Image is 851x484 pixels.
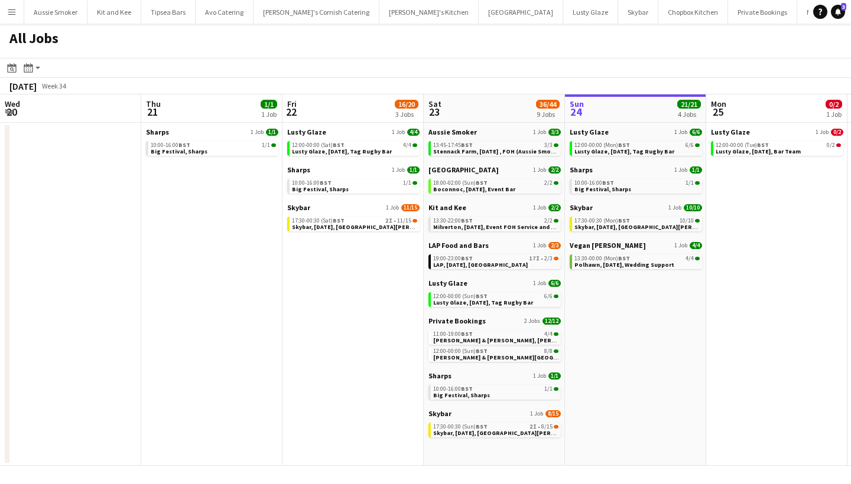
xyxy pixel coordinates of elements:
[428,241,489,250] span: LAP Food and Bars
[529,256,540,261] span: 17I
[686,256,694,261] span: 4/4
[461,254,473,262] span: BST
[530,410,543,417] span: 1 Job
[544,218,553,224] span: 2/2
[428,165,561,174] a: [GEOGRAPHIC_DATA]1 Job2/2
[574,185,631,193] span: Big Festival, Sharps
[433,331,473,337] span: 11:00-19:00
[433,299,533,306] span: Lusty Glaze, 23rd August, Tag Rugby Bar
[287,127,326,136] span: Lusty Glaze
[533,280,546,287] span: 1 Job
[287,99,297,109] span: Fri
[757,141,769,149] span: BST
[9,80,37,92] div: [DATE]
[728,1,797,24] button: Private Bookings
[385,218,392,224] span: 2I
[292,185,349,193] span: Big Festival, Sharps
[428,165,499,174] span: Boconnoc House
[674,242,687,249] span: 1 Job
[544,142,553,148] span: 3/3
[836,143,841,147] span: 0/2
[292,179,417,192] a: 10:00-16:00BST1/1Big Festival, Sharps
[668,204,681,211] span: 1 Job
[570,203,702,241] div: Skybar1 Job10/1017:30-00:30 (Mon)BST10/10Skybar, [DATE], [GEOGRAPHIC_DATA][PERSON_NAME]
[433,336,606,344] span: Martin & Tom, Newton Abbott, 23rd August
[618,1,658,24] button: Skybar
[831,129,843,136] span: 0/2
[695,219,700,223] span: 10/10
[677,100,701,109] span: 21/21
[428,127,561,136] a: Aussie Smoker1 Job3/3
[533,129,546,136] span: 1 Job
[554,295,558,298] span: 6/6
[87,1,141,24] button: Kit and Kee
[39,81,69,90] span: Week 34
[680,218,694,224] span: 10/10
[574,261,674,269] span: Polhawn, 24th August, Wedding Support
[428,316,561,371] div: Private Bookings2 Jobs12/1211:00-19:00BST4/4[PERSON_NAME] & [PERSON_NAME], [PERSON_NAME], [DATE]1...
[292,141,417,155] a: 12:00-00:00 (Sat)BST4/4Lusty Glaze, [DATE], Tag Rugby Bar
[5,99,20,109] span: Wed
[686,142,694,148] span: 6/6
[287,165,310,174] span: Sharps
[151,142,190,148] span: 10:00-16:00
[476,423,488,430] span: BST
[548,204,561,211] span: 2/2
[412,219,417,223] span: 11/15
[262,142,270,148] span: 1/1
[433,223,601,231] span: Milverton, 23rd August, Event FOH Service and FOH (Kit and Kee)
[574,180,614,186] span: 10:00-16:00
[333,217,345,224] span: BST
[395,110,418,119] div: 3 Jobs
[544,331,553,337] span: 4/4
[574,218,630,224] span: 17:30-00:30 (Mon)
[548,280,561,287] span: 6/6
[690,166,702,174] span: 1/1
[695,181,700,185] span: 1/1
[574,179,700,192] a: 10:00-16:00BST1/1Big Festival, Sharps
[554,332,558,336] span: 4/4
[530,424,537,430] span: 2I
[292,218,345,224] span: 17:30-00:30 (Sat)
[433,142,473,148] span: 13:45-17:45
[686,180,694,186] span: 1/1
[24,1,87,24] button: Aussie Smoker
[428,127,477,136] span: Aussie Smoker
[674,129,687,136] span: 1 Job
[412,181,417,185] span: 1/1
[428,241,561,250] a: LAP Food and Bars1 Job2/3
[433,254,558,268] a: 19:00-23:00BST17I•2/3LAP, [DATE], [GEOGRAPHIC_DATA]
[287,203,420,212] a: Skybar1 Job11/15
[716,148,801,155] span: Lusty Glaze, 25th August, Bar Team
[251,129,264,136] span: 1 Job
[428,99,441,109] span: Sat
[428,203,561,212] a: Kit and Kee1 Job2/2
[428,409,561,440] div: Skybar1 Job8/1517:30-00:30 (Sun)BST2I•8/15Skybar, [DATE], [GEOGRAPHIC_DATA][PERSON_NAME]
[433,141,558,155] a: 13:45-17:45BST3/3Stennack Farm, [DATE] , FOH (Aussie Smoker)
[695,143,700,147] span: 6/6
[476,179,488,187] span: BST
[570,127,609,136] span: Lusty Glaze
[433,148,563,155] span: Stennack Farm, 23rd August , FOH (Aussie Smoker)
[146,127,278,158] div: Sharps1 Job1/110:00-16:00BST1/1Big Festival, Sharps
[285,105,297,119] span: 22
[563,1,618,24] button: Lusty Glaze
[461,217,473,224] span: BST
[548,242,561,249] span: 2/3
[476,292,488,300] span: BST
[428,409,452,418] span: Skybar
[428,279,561,316] div: Lusty Glaze1 Job6/612:00-00:00 (Sun)BST6/6Lusty Glaze, [DATE], Tag Rugby Bar
[544,180,553,186] span: 2/2
[678,110,700,119] div: 4 Jobs
[536,100,560,109] span: 36/44
[433,330,558,344] a: 11:00-19:00BST4/4[PERSON_NAME] & [PERSON_NAME], [PERSON_NAME], [DATE]
[403,180,411,186] span: 1/1
[428,279,561,287] a: Lusty Glaze1 Job6/6
[544,386,553,392] span: 1/1
[548,372,561,380] span: 1/1
[433,293,488,299] span: 12:00-00:00 (Sun)
[292,218,417,224] div: •
[690,242,702,249] span: 4/4
[151,141,276,155] a: 10:00-16:00BST1/1Big Festival, Sharps
[271,143,276,147] span: 1/1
